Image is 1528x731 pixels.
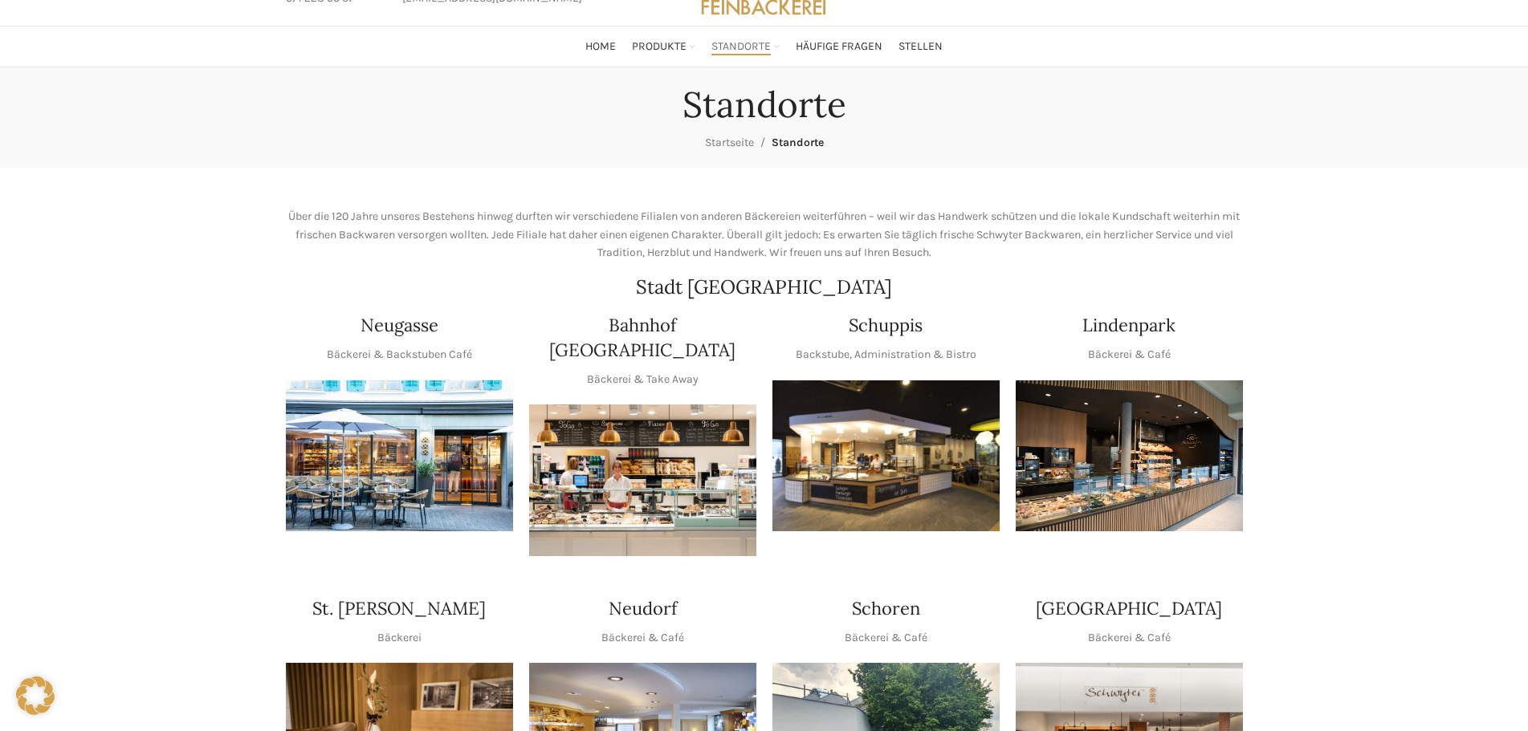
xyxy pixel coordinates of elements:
div: 1 / 1 [286,380,513,532]
div: Main navigation [278,30,1251,63]
h4: Neudorf [609,596,677,621]
h4: St. [PERSON_NAME] [312,596,486,621]
p: Bäckerei & Backstuben Café [327,346,472,363]
h4: [GEOGRAPHIC_DATA] [1036,596,1222,621]
h4: Bahnhof [GEOGRAPHIC_DATA] [529,313,756,363]
img: 017-e1571925257345 [1016,380,1243,532]
h4: Schoren [852,596,920,621]
a: Home [585,30,616,63]
p: Über die 120 Jahre unseres Bestehens hinweg durften wir verschiedene Filialen von anderen Bäckere... [286,208,1243,262]
p: Bäckerei & Café [601,629,684,647]
p: Bäckerei & Café [1088,346,1171,363]
span: Häufige Fragen [796,39,882,55]
img: 150130-Schwyter-013 [772,380,1000,532]
a: Häufige Fragen [796,30,882,63]
h4: Neugasse [361,313,438,338]
span: Standorte [711,39,771,55]
h4: Schuppis [849,313,923,338]
a: Standorte [711,30,780,63]
p: Bäckerei [377,629,422,647]
div: 1 / 1 [1016,380,1243,532]
img: Neugasse [286,380,513,532]
h1: Standorte [683,83,846,126]
div: 1 / 1 [529,404,756,556]
a: Stellen [898,30,943,63]
p: Bäckerei & Café [1088,629,1171,647]
span: Home [585,39,616,55]
span: Stellen [898,39,943,55]
a: Startseite [705,136,754,149]
span: Standorte [772,136,824,149]
p: Bäckerei & Café [845,629,927,647]
div: 1 / 1 [772,380,1000,532]
h4: Lindenpark [1082,313,1176,338]
img: Bahnhof St. Gallen [529,404,756,556]
a: Produkte [632,30,695,63]
p: Bäckerei & Take Away [587,371,699,388]
p: Backstube, Administration & Bistro [796,346,976,363]
h2: Stadt [GEOGRAPHIC_DATA] [286,278,1243,297]
span: Produkte [632,39,687,55]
